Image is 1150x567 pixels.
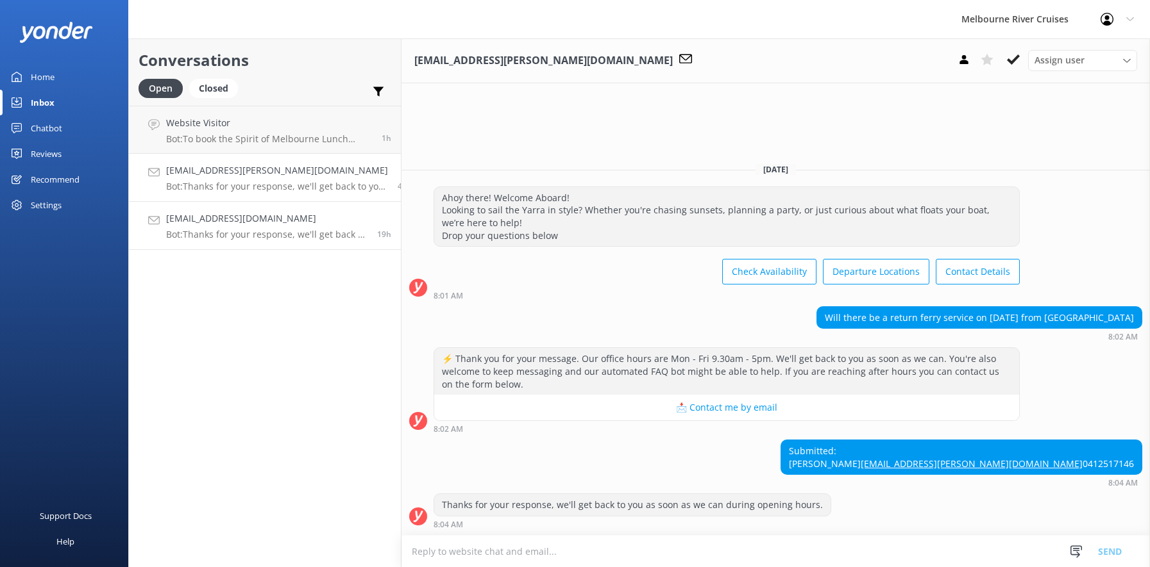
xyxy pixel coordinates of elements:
div: Reviews [31,141,62,167]
div: Inbox [31,90,55,115]
h4: [EMAIL_ADDRESS][PERSON_NAME][DOMAIN_NAME] [166,163,388,177]
div: Oct 09 2025 08:02am (UTC +11:00) Australia/Sydney [816,332,1142,341]
div: Closed [189,79,238,98]
span: [DATE] [756,164,796,175]
div: Ahoy there! Welcome Aboard! Looking to sail the Yarra in style? Whether you're chasing sunsets, p... [434,187,1019,246]
div: Assign User [1028,50,1137,70]
strong: 8:04 AM [1108,479,1138,487]
div: ⚡ Thank you for your message. Our office hours are Mon - Fri 9.30am - 5pm. We'll get back to you ... [434,348,1019,395]
div: Will there be a return ferry service on [DATE] from [GEOGRAPHIC_DATA] [817,307,1142,329]
a: Open [139,81,189,95]
a: [EMAIL_ADDRESS][PERSON_NAME][DOMAIN_NAME]Bot:Thanks for your response, we'll get back to you as s... [129,154,401,202]
div: Home [31,64,55,90]
div: Chatbot [31,115,62,141]
a: [EMAIL_ADDRESS][PERSON_NAME][DOMAIN_NAME] [861,457,1083,470]
button: Check Availability [722,259,816,284]
p: Bot: To book the Spirit of Melbourne Lunch Cruise, you can visit [URL][DOMAIN_NAME]. If you're ha... [166,133,372,145]
strong: 8:02 AM [434,425,463,433]
span: Assign user [1035,53,1085,67]
img: yonder-white-logo.png [19,22,93,43]
strong: 8:04 AM [434,521,463,529]
p: Bot: Thanks for your response, we'll get back to you as soon as we can during opening hours. [166,181,388,192]
div: Support Docs [40,503,92,529]
span: Oct 09 2025 10:23am (UTC +11:00) Australia/Sydney [382,133,391,144]
span: Oct 09 2025 08:04am (UTC +11:00) Australia/Sydney [398,181,407,192]
div: Submitted: [PERSON_NAME] 0412517146 [781,440,1142,474]
span: Oct 08 2025 04:22pm (UTC +11:00) Australia/Sydney [377,229,391,240]
strong: 8:02 AM [1108,333,1138,341]
div: Settings [31,192,62,218]
a: Closed [189,81,244,95]
div: Oct 09 2025 08:04am (UTC +11:00) Australia/Sydney [434,520,831,529]
div: Recommend [31,167,80,192]
div: Open [139,79,183,98]
button: Departure Locations [823,259,929,284]
div: Thanks for your response, we'll get back to you as soon as we can during opening hours. [434,494,831,516]
h4: Website Visitor [166,116,372,130]
h2: Conversations [139,48,391,72]
a: [EMAIL_ADDRESS][DOMAIN_NAME]Bot:Thanks for your response, we'll get back to you as soon as we can... [129,202,401,250]
a: Website VisitorBot:To book the Spirit of Melbourne Lunch Cruise, you can visit [URL][DOMAIN_NAME]... [129,106,401,154]
button: Contact Details [936,259,1020,284]
h3: [EMAIL_ADDRESS][PERSON_NAME][DOMAIN_NAME] [414,53,673,69]
p: Bot: Thanks for your response, we'll get back to you as soon as we can during opening hours. [166,229,368,240]
button: 📩 Contact me by email [434,395,1019,420]
div: Help [56,529,74,554]
div: Oct 09 2025 08:01am (UTC +11:00) Australia/Sydney [434,291,1020,300]
h4: [EMAIL_ADDRESS][DOMAIN_NAME] [166,211,368,226]
div: Oct 09 2025 08:02am (UTC +11:00) Australia/Sydney [434,424,1020,433]
div: Oct 09 2025 08:04am (UTC +11:00) Australia/Sydney [781,478,1142,487]
strong: 8:01 AM [434,292,463,300]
